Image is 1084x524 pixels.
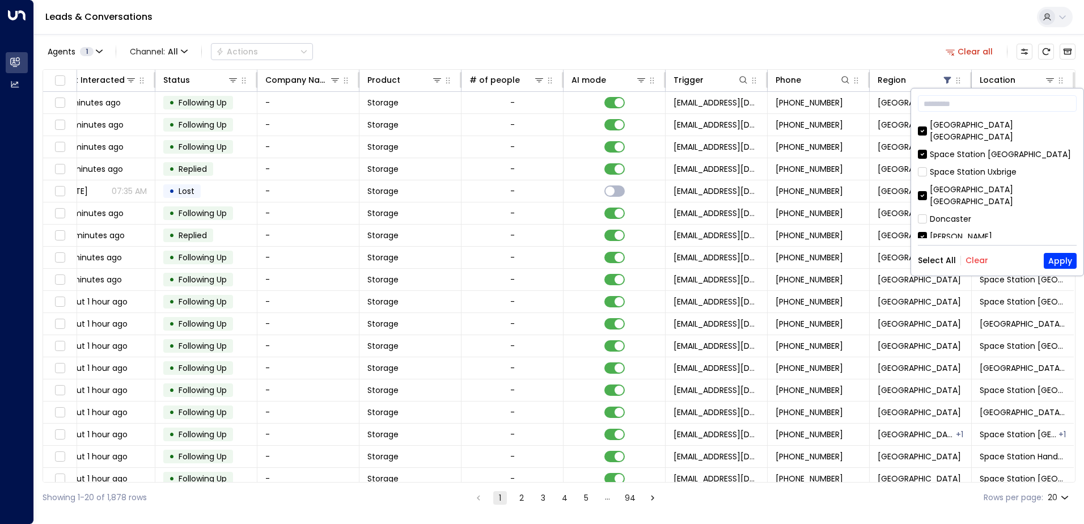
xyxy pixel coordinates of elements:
[776,73,851,87] div: Phone
[878,119,961,130] span: Birmingham
[776,230,843,241] span: +447813245831
[984,492,1043,504] label: Rows per page:
[169,314,175,333] div: •
[878,97,961,108] span: Birmingham
[169,336,175,356] div: •
[930,149,1071,160] div: Space Station [GEOGRAPHIC_DATA]
[367,318,399,329] span: Storage
[169,181,175,201] div: •
[510,252,515,263] div: -
[367,340,399,352] span: Storage
[980,318,1066,329] span: Space Station Castle Bromwich
[367,296,399,307] span: Storage
[257,468,359,489] td: -
[61,73,137,87] div: Last Interacted
[674,296,759,307] span: leads@space-station.co.uk
[878,362,961,374] span: Birmingham
[257,158,359,180] td: -
[53,229,67,243] span: Toggle select row
[878,451,961,462] span: Birmingham
[179,97,227,108] span: Following Up
[878,141,955,153] span: Berkshire
[367,451,399,462] span: Storage
[53,295,67,309] span: Toggle select row
[930,184,1077,208] div: [GEOGRAPHIC_DATA] [GEOGRAPHIC_DATA]
[53,361,67,375] span: Toggle select row
[257,379,359,401] td: -
[776,208,843,219] span: +447712095224
[980,296,1066,307] span: Space Station Garretts Green
[980,73,1015,87] div: Location
[169,204,175,223] div: •
[918,256,956,265] button: Select All
[257,114,359,136] td: -
[179,362,227,374] span: Following Up
[179,208,227,219] span: Following Up
[367,141,399,153] span: Storage
[980,340,1066,352] span: Space Station Solihull
[257,247,359,268] td: -
[536,491,550,505] button: Go to page 3
[1044,253,1077,269] button: Apply
[367,73,443,87] div: Product
[367,274,399,285] span: Storage
[179,163,207,175] span: Replied
[510,384,515,396] div: -
[211,43,313,60] div: Button group with a nested menu
[510,318,515,329] div: -
[776,97,843,108] span: +4478455128841
[53,450,67,464] span: Toggle select row
[179,230,207,241] span: Replied
[53,405,67,420] span: Toggle select row
[61,340,128,352] span: about 1 hour ago
[61,318,128,329] span: about 1 hour ago
[579,491,593,505] button: Go to page 5
[776,141,843,153] span: +447565704411
[510,429,515,440] div: -
[367,429,399,440] span: Storage
[966,256,988,265] button: Clear
[179,274,227,285] span: Following Up
[179,340,227,352] span: Following Up
[43,492,147,504] div: Showing 1-20 of 1,878 rows
[776,451,843,462] span: +447741256903
[1017,44,1032,60] button: Customize
[980,407,1066,418] span: Space Station Castle Bromwich
[674,407,759,418] span: leads@space-station.co.uk
[776,185,843,197] span: +447443697139
[776,429,843,440] span: +447980677285
[163,73,190,87] div: Status
[878,473,961,484] span: Birmingham
[776,318,843,329] span: +447985657292
[571,73,606,87] div: AI mode
[918,119,1077,143] div: [GEOGRAPHIC_DATA] [GEOGRAPHIC_DATA]
[169,226,175,245] div: •
[53,96,67,110] span: Toggle select row
[510,274,515,285] div: -
[674,252,759,263] span: leads@space-station.co.uk
[61,252,122,263] span: 41 minutes ago
[367,384,399,396] span: Storage
[61,119,124,130] span: 26 minutes ago
[674,185,759,197] span: leads@space-station.co.uk
[265,73,329,87] div: Company Name
[61,384,128,396] span: about 1 hour ago
[776,252,843,263] span: +447762207739
[112,185,147,197] p: 07:35 AM
[169,270,175,289] div: •
[674,362,759,374] span: leads@space-station.co.uk
[61,163,123,175] span: 32 minutes ago
[179,318,227,329] span: Following Up
[125,44,192,60] button: Channel:All
[257,92,359,113] td: -
[510,119,515,130] div: -
[61,97,121,108] span: 15 minutes ago
[918,213,1077,225] div: Doncaster
[776,163,843,175] span: +447443697139
[53,184,67,198] span: Toggle select row
[53,317,67,331] span: Toggle select row
[1060,44,1075,60] button: Archived Leads
[510,163,515,175] div: -
[61,296,128,307] span: about 1 hour ago
[61,429,128,440] span: about 1 hour ago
